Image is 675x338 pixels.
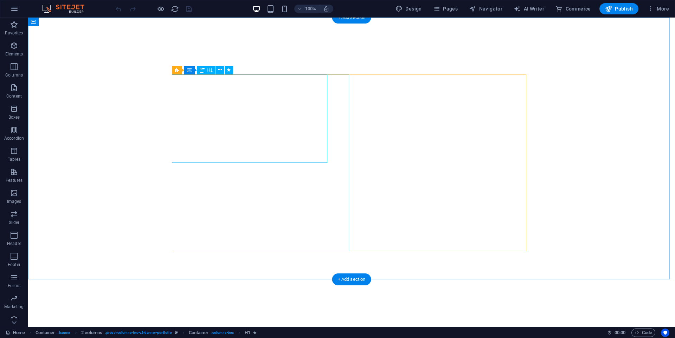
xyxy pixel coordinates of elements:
[7,241,21,246] p: Header
[8,262,20,267] p: Footer
[396,5,422,12] span: Design
[469,5,502,12] span: Navigator
[430,3,461,14] button: Pages
[393,3,425,14] button: Design
[8,283,20,289] p: Forms
[635,329,652,337] span: Code
[207,68,213,72] span: H1
[8,114,20,120] p: Boxes
[9,220,20,225] p: Slider
[8,157,20,162] p: Tables
[6,178,22,183] p: Features
[661,329,669,337] button: Usercentrics
[5,72,23,78] p: Columns
[6,329,25,337] a: Click to cancel selection. Double-click to open Pages
[305,5,316,13] h6: 100%
[332,12,371,24] div: + Add section
[332,273,371,285] div: + Add section
[615,329,625,337] span: 00 00
[245,329,250,337] span: Click to select. Double-click to edit
[58,329,70,337] span: . banner
[599,3,638,14] button: Publish
[511,3,547,14] button: AI Writer
[607,329,626,337] h6: Session time
[4,135,24,141] p: Accordion
[171,5,179,13] i: Reload page
[189,329,208,337] span: Click to select. Double-click to edit
[81,329,102,337] span: Click to select. Double-click to edit
[466,3,505,14] button: Navigator
[175,331,178,334] i: This element is a customizable preset
[631,329,655,337] button: Code
[605,5,633,12] span: Publish
[393,3,425,14] div: Design (Ctrl+Alt+Y)
[294,5,319,13] button: 100%
[253,331,256,334] i: Element contains an animation
[644,3,672,14] button: More
[36,329,55,337] span: Click to select. Double-click to edit
[323,6,329,12] i: On resize automatically adjust zoom level to fit chosen device.
[36,329,257,337] nav: breadcrumb
[211,329,234,337] span: . columns-box
[619,330,621,335] span: :
[433,5,458,12] span: Pages
[553,3,594,14] button: Commerce
[105,329,172,337] span: . preset-columns-two-v2-banner-portfolio
[5,30,23,36] p: Favorites
[40,5,93,13] img: Editor Logo
[7,199,21,204] p: Images
[555,5,591,12] span: Commerce
[514,5,544,12] span: AI Writer
[5,51,23,57] p: Elements
[171,5,179,13] button: reload
[4,304,24,310] p: Marketing
[156,5,165,13] button: Click here to leave preview mode and continue editing
[6,93,22,99] p: Content
[647,5,669,12] span: More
